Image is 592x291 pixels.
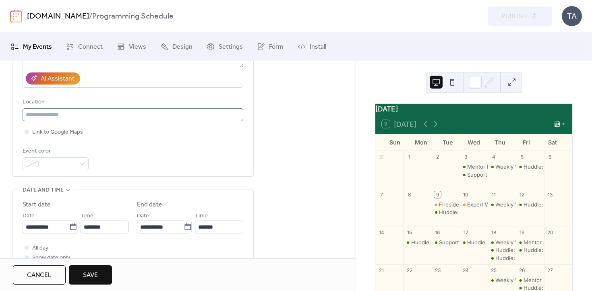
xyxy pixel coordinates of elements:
[434,267,441,274] div: 23
[269,42,284,52] span: Form
[69,265,112,285] button: Save
[491,153,497,160] div: 4
[462,153,469,160] div: 3
[23,200,51,210] div: Start date
[137,200,162,210] div: End date
[27,9,89,24] a: [DOMAIN_NAME]
[172,42,193,52] span: Design
[201,36,249,58] a: Settings
[23,211,35,221] span: Date
[406,153,413,160] div: 1
[111,36,152,58] a: Views
[488,246,516,254] div: Huddle: HR-preneurs Connect
[404,239,432,246] div: Huddle: Leadership Development Session 1: Breaking Down Leadership Challenges in Your Org
[519,153,526,160] div: 5
[26,72,80,85] button: AI Assistant
[251,36,290,58] a: Form
[516,277,544,284] div: Mentor Moments with Suzan Bond- Leading Through Org Change
[488,277,516,284] div: Weekly Virtual Co-working
[488,201,516,208] div: Weekly Virtual Co-working
[378,191,385,198] div: 7
[32,244,48,253] span: All day
[13,265,66,285] button: Cancel
[491,191,497,198] div: 11
[562,6,582,26] div: TA
[434,191,441,198] div: 9
[23,186,64,195] span: Date and time
[10,10,22,23] img: logo
[23,97,242,107] div: Location
[408,134,434,151] div: Mon
[513,134,539,151] div: Fri
[432,208,460,216] div: Huddle: Career Leveling Frameworks for Go To Market functions
[89,9,92,24] b: /
[460,171,488,178] div: Support Circle: Empowering Job Seekers & Career Pathfinders
[460,239,488,246] div: Huddle: The Compensation Confidence Series: Quick Wins for Year-End Success Part 2
[547,229,554,236] div: 20
[310,42,326,52] span: Install
[495,246,573,254] div: Huddle: HR-preneurs Connect
[382,134,408,151] div: Sun
[60,36,109,58] a: Connect
[432,201,460,208] div: Fireside Chat: The Devil Emails at Midnight with WSJ Best-Selling Author Mita Mallick
[516,201,544,208] div: Huddle: HR & People Analytics
[292,36,332,58] a: Install
[432,239,460,246] div: Support Circle: Empowering Job Seekers & Career Pathfinders
[406,267,413,274] div: 22
[137,211,149,221] span: Date
[495,201,562,208] div: Weekly Virtual Co-working
[195,211,208,221] span: Time
[378,153,385,160] div: 31
[23,147,87,156] div: Event color
[516,239,544,246] div: Mentor Moments with Jen Fox-Navigating Professional Reinvention
[461,134,487,151] div: Wed
[462,267,469,274] div: 24
[487,134,513,151] div: Thu
[462,229,469,236] div: 17
[519,229,526,236] div: 19
[519,191,526,198] div: 12
[488,254,516,262] div: Huddle: Navigating Interviews When You’re Experienced, Smart, and a Little Jaded
[406,191,413,198] div: 8
[129,42,146,52] span: Views
[435,134,461,151] div: Tue
[378,229,385,236] div: 14
[219,42,243,52] span: Settings
[516,246,544,254] div: Huddle: Building High Performance Teams in Biotech/Pharma
[92,9,174,24] b: Programming Schedule
[462,191,469,198] div: 10
[516,163,544,170] div: Huddle: Connect! Leadership Team Coaches
[519,267,526,274] div: 26
[547,191,554,198] div: 13
[547,267,554,274] div: 27
[41,74,75,84] div: AI Assistant
[83,270,98,280] span: Save
[32,128,83,137] span: Link to Google Maps
[27,270,52,280] span: Cancel
[540,134,566,151] div: Sat
[23,42,52,52] span: My Events
[78,42,103,52] span: Connect
[32,253,70,263] span: Show date only
[434,153,441,160] div: 2
[5,36,58,58] a: My Events
[488,239,516,246] div: Weekly Virtual Co-working
[491,267,497,274] div: 25
[434,229,441,236] div: 16
[495,277,562,284] div: Weekly Virtual Co-working
[154,36,199,58] a: Design
[460,163,488,170] div: Mentor Moments with Jen Fox-Navigating Professional Reinvention
[375,104,572,114] div: [DATE]
[495,239,562,246] div: Weekly Virtual Co-working
[488,163,516,170] div: Weekly Virtual Co-working
[491,229,497,236] div: 18
[547,153,554,160] div: 6
[460,201,488,208] div: Expert Workshop: Current Trends with Employment Law, Stock Options & Equity Grants
[81,211,93,221] span: Time
[406,229,413,236] div: 15
[495,163,562,170] div: Weekly Virtual Co-working
[378,267,385,274] div: 21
